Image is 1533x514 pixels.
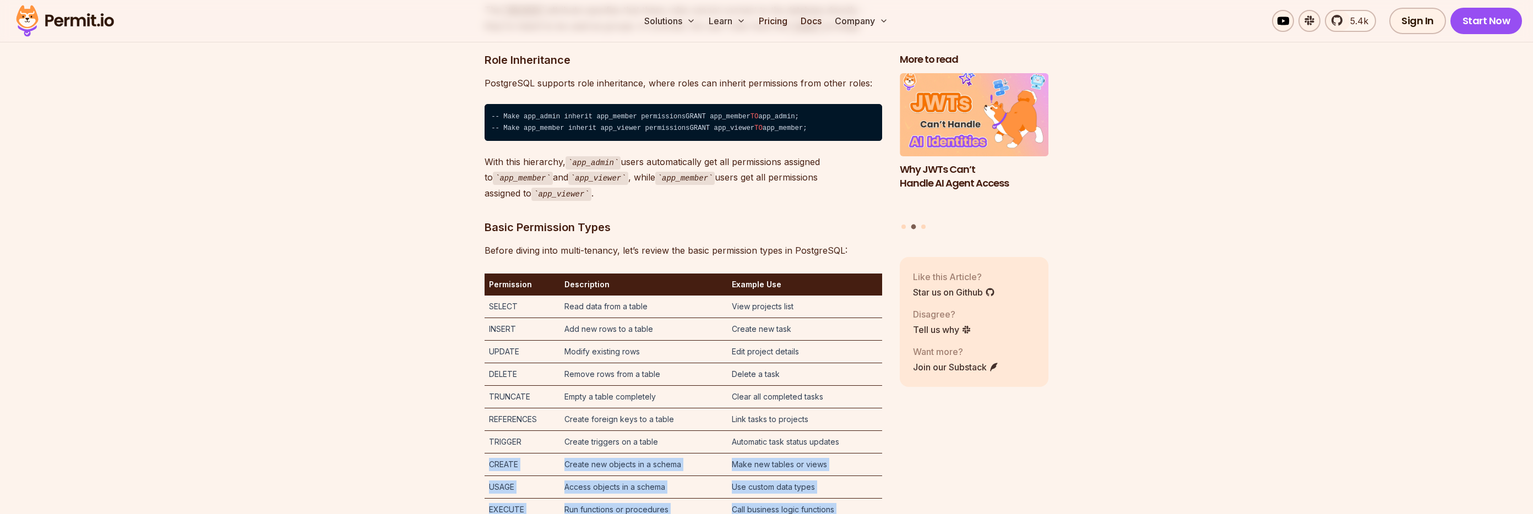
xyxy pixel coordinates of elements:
[727,296,882,318] td: View projects list
[1389,8,1446,34] a: Sign In
[485,431,560,453] td: TRIGGER
[900,73,1048,218] li: 2 of 3
[485,51,882,69] h3: Role Inheritance
[830,10,893,32] button: Company
[485,296,560,318] td: SELECT
[493,172,553,185] code: app_member
[485,341,560,363] td: UPDATE
[560,363,727,386] td: Remove rows from a table
[913,308,971,321] p: Disagree?
[727,476,882,499] td: Use custom data types
[655,172,715,185] code: app_member
[560,453,727,476] td: Create new objects in a schema
[900,73,1048,218] a: Why JWTs Can’t Handle AI Agent AccessWhy JWTs Can’t Handle AI Agent Access
[1344,14,1368,28] span: 5.4k
[727,341,882,363] td: Edit project details
[485,453,560,476] td: CREATE
[566,156,621,169] code: app_admin
[1450,8,1523,34] a: Start Now
[485,218,882,236] h3: Basic Permission Types
[727,363,882,386] td: Delete a task
[913,360,999,374] a: Join our Substack
[754,124,763,132] span: TO
[796,10,826,32] a: Docs
[1325,10,1376,32] a: 5.4k
[485,318,560,341] td: INSERT
[727,431,882,453] td: Automatic task status updates
[560,296,727,318] td: Read data from a table
[560,274,727,296] th: Description
[485,75,882,91] p: PostgreSQL supports role inheritance, where roles can inherit permissions from other roles:
[727,318,882,341] td: Create new task
[913,323,971,336] a: Tell us why
[485,408,560,431] td: REFERENCES
[485,363,560,386] td: DELETE
[560,431,727,453] td: Create triggers on a table
[560,408,727,431] td: Create foreign keys to a table
[900,73,1048,231] div: Posts
[727,386,882,408] td: Clear all completed tasks
[531,188,591,201] code: app_viewer
[560,386,727,408] td: Empty a table completely
[560,318,727,341] td: Add new rows to a table
[900,163,1048,190] h3: Why JWTs Can’t Handle AI Agent Access
[485,476,560,499] td: USAGE
[727,453,882,476] td: Make new tables or views
[485,274,560,296] th: Permission
[560,341,727,363] td: Modify existing rows
[560,476,727,499] td: Access objects in a schema
[901,225,906,229] button: Go to slide 1
[485,386,560,408] td: TRUNCATE
[754,10,792,32] a: Pricing
[640,10,700,32] button: Solutions
[913,345,999,358] p: Want more?
[727,274,882,296] th: Example Use
[913,286,995,299] a: Star us on Github
[900,73,1048,157] img: Why JWTs Can’t Handle AI Agent Access
[11,2,119,40] img: Permit logo
[485,243,882,258] p: Before diving into multi-tenancy, let’s review the basic permission types in PostgreSQL:
[568,172,628,185] code: app_viewer
[921,225,926,229] button: Go to slide 3
[751,113,759,121] span: TO
[913,270,995,283] p: Like this Article?
[704,10,750,32] button: Learn
[485,104,882,141] code: -- Make app_admin inherit app_member permissionsGRANT app_member app_admin; -- Make app_member in...
[900,53,1048,67] h2: More to read
[727,408,882,431] td: Link tasks to projects
[485,154,882,201] p: With this hierarchy, users automatically get all permissions assigned to and , while users get al...
[911,225,916,229] button: Go to slide 2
